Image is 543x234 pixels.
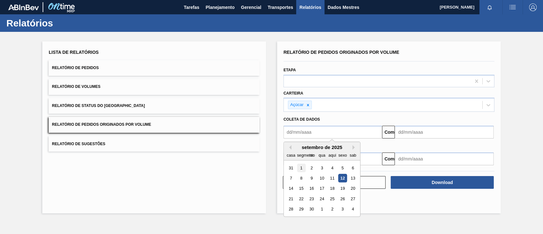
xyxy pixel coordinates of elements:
font: Lista de Relatórios [49,50,99,55]
font: setembro de 2025 [302,145,342,150]
button: Mês Anterior [287,145,291,150]
div: Escolha segunda-feira, 15 de setembro de 2025 [297,184,306,193]
font: 15 [299,186,303,191]
font: Relatório de Sugestões [52,141,105,146]
font: Gerencial [241,5,261,10]
font: 14 [289,186,293,191]
font: Relatório de Status do [GEOGRAPHIC_DATA] [52,103,145,108]
div: Escolha quinta-feira, 18 de setembro de 2025 [328,184,337,193]
div: Escolha sábado, 13 de setembro de 2025 [349,174,357,182]
div: Escolha domingo, 31 de agosto de 2025 [287,164,295,172]
button: Próximo mês [352,145,357,150]
div: Escolha sexta-feira, 5 de setembro de 2025 [338,164,347,172]
font: 16 [309,186,314,191]
font: sab [350,153,356,158]
font: 13 [351,176,355,181]
input: dd/mm/aaaa [283,126,382,138]
font: Dados Mestres [328,5,359,10]
div: Escolha sexta-feira, 26 de setembro de 2025 [338,195,347,203]
font: ter [309,153,314,158]
font: 24 [320,196,324,201]
font: Comeu [384,156,399,161]
div: Escolha segunda-feira, 8 de setembro de 2025 [297,174,306,182]
div: Escolha sexta-feira, 12 de setembro de 2025 [338,174,347,182]
div: Escolha quinta-feira, 11 de setembro de 2025 [328,174,337,182]
div: Escolha terça-feira, 23 de setembro de 2025 [307,195,316,203]
font: [PERSON_NAME] [440,5,474,10]
button: Relatório de Pedidos Originados por Volume [49,117,260,132]
div: Escolha terça-feira, 30 de setembro de 2025 [307,205,316,214]
font: 27 [351,196,355,201]
div: Escolha segunda-feira, 22 de setembro de 2025 [297,195,306,203]
button: Notificações [479,3,500,12]
input: dd/mm/aaaa [395,126,493,138]
font: 1 [300,166,303,170]
font: Planejamento [205,5,234,10]
div: Escolha quarta-feira, 3 de setembro de 2025 [317,164,326,172]
font: 4 [331,166,333,170]
font: 28 [289,207,293,212]
button: Comeu [382,152,395,165]
font: 25 [330,196,334,201]
font: segmento [297,153,315,158]
font: 17 [320,186,324,191]
div: Escolha quinta-feira, 4 de setembro de 2025 [328,164,337,172]
font: 5 [341,166,344,170]
font: Relatório de Volumes [52,85,100,89]
font: 8 [300,176,303,181]
font: Relatório de Pedidos Originados por Volume [52,123,151,127]
div: Escolha quarta-feira, 1 de outubro de 2025 [317,205,326,214]
font: sexo [338,153,347,158]
button: Relatório de Pedidos [49,60,260,76]
div: Escolha quarta-feira, 17 de setembro de 2025 [317,184,326,193]
button: Relatório de Status do [GEOGRAPHIC_DATA] [49,98,260,114]
div: Escolha domingo, 7 de setembro de 2025 [287,174,295,182]
font: 26 [340,196,345,201]
div: Escolha quarta-feira, 10 de setembro de 2025 [317,174,326,182]
font: 10 [320,176,324,181]
div: Escolha sábado, 6 de setembro de 2025 [349,164,357,172]
img: TNhmsLtSVTkK8tSr43FrP2fwEKptu5GPRR3wAAAABJRU5ErkJggg== [8,4,39,10]
font: 3 [321,166,323,170]
font: 23 [309,196,314,201]
font: Comeu [384,130,399,135]
img: Sair [529,4,537,11]
div: Escolha sábado, 20 de setembro de 2025 [349,184,357,193]
font: Etapa [283,68,296,72]
div: Escolha terça-feira, 16 de setembro de 2025 [307,184,316,193]
font: 22 [299,196,303,201]
div: Escolha domingo, 21 de setembro de 2025 [287,195,295,203]
div: mês 2025-09 [286,163,358,214]
button: Limpar [283,176,386,189]
button: Download [391,176,493,189]
font: 3 [341,207,344,212]
font: Coleta de dados [283,117,320,122]
button: Relatório de Volumes [49,79,260,95]
font: 2 [331,207,333,212]
img: ações do usuário [509,4,516,11]
div: Escolha sábado, 27 de setembro de 2025 [349,195,357,203]
font: 1 [321,207,323,212]
div: Escolha terça-feira, 2 de setembro de 2025 [307,164,316,172]
div: Escolha quinta-feira, 25 de setembro de 2025 [328,195,337,203]
font: casa [287,153,295,158]
input: dd/mm/aaaa [395,152,493,165]
font: 4 [352,207,354,212]
font: 31 [289,166,293,170]
font: 30 [309,207,314,212]
font: Tarefas [184,5,199,10]
button: Relatório de Sugestões [49,136,260,152]
div: Escolha domingo, 14 de setembro de 2025 [287,184,295,193]
font: Download [432,180,453,185]
font: Carteira [283,91,303,96]
font: 9 [310,176,313,181]
font: Relatórios [6,18,53,28]
font: aqui [328,153,336,158]
div: Escolha segunda-feira, 1 de setembro de 2025 [297,164,306,172]
font: 21 [289,196,293,201]
button: Comeu [382,126,395,138]
div: Escolha domingo, 28 de setembro de 2025 [287,205,295,214]
font: Transportes [268,5,293,10]
div: Escolha quinta-feira, 2 de outubro de 2025 [328,205,337,214]
font: 11 [330,176,334,181]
